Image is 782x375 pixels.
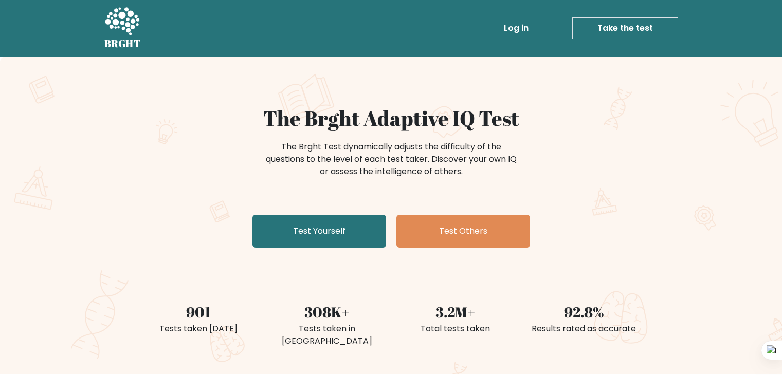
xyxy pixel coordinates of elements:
[526,301,642,323] div: 92.8%
[397,323,514,335] div: Total tests taken
[140,323,257,335] div: Tests taken [DATE]
[140,301,257,323] div: 901
[269,301,385,323] div: 308K+
[140,106,642,130] h1: The Brght Adaptive IQ Test
[269,323,385,347] div: Tests taken in [GEOGRAPHIC_DATA]
[397,301,514,323] div: 3.2M+
[252,215,386,248] a: Test Yourself
[526,323,642,335] div: Results rated as accurate
[396,215,530,248] a: Test Others
[104,38,141,50] h5: BRGHT
[500,18,533,39] a: Log in
[104,4,141,52] a: BRGHT
[263,141,520,178] div: The Brght Test dynamically adjusts the difficulty of the questions to the level of each test take...
[572,17,678,39] a: Take the test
